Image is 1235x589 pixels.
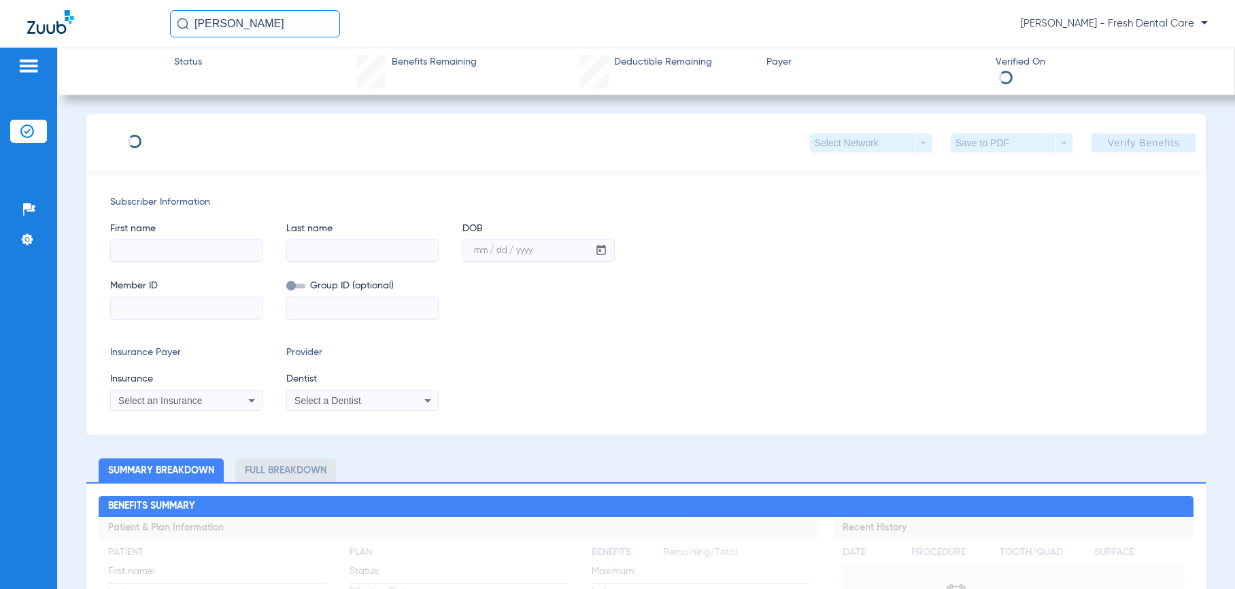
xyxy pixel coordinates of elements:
span: First name [110,222,263,236]
li: Summary Breakdown [99,458,224,482]
img: Search Icon [177,18,189,30]
img: Zuub Logo [27,10,74,34]
span: Provider [286,346,439,360]
span: Verified On [996,55,1213,69]
img: hamburger-icon [18,58,39,74]
span: Deductible Remaining [614,55,712,69]
li: Full Breakdown [235,458,336,482]
span: Member ID [110,279,263,293]
input: Search for patients [170,10,340,37]
button: Open calendar [588,240,615,262]
span: Dentist [286,372,439,386]
span: DOB [462,222,615,236]
span: Subscriber Information [110,195,1181,209]
span: Last name [286,222,439,236]
span: Insurance [110,372,263,386]
span: Select an Insurance [118,395,203,406]
span: Benefits Remaining [392,55,477,69]
span: [PERSON_NAME] - Fresh Dental Care [1021,17,1208,31]
h2: Benefits Summary [99,496,1194,518]
span: Payer [766,55,983,69]
mat-label: mm / dd / yyyy [474,247,532,255]
iframe: Chat Widget [1167,524,1235,589]
span: Select a Dentist [294,395,361,406]
span: Insurance Payer [110,346,263,360]
span: Status [174,55,202,69]
span: Group ID (optional) [286,279,439,293]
